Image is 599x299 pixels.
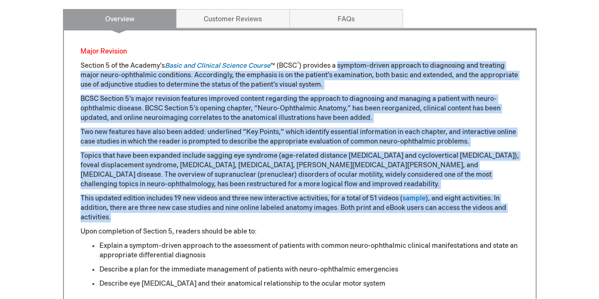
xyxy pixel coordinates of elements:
a: Basic and Clinical Science Course [165,62,270,70]
font: Major Revision [80,47,127,55]
p: Section 5 of the Academy's ™ (BCSC ) provides a symptom-driven approach to diagnosing and treatin... [80,61,519,90]
a: Overview [63,9,177,28]
li: Describe a plan for the immediate management of patients with neuro-ophthalmic emergencies [99,265,519,274]
p: Two new features have also been added: underlined “Key Points,” which identify essential informat... [80,127,519,146]
p: Topics that have been expanded include sagging eye syndrome (age-related distance [MEDICAL_DATA] ... [80,151,519,189]
p: This updated edition includes 19 new videos and three new interactive activities, for a total of ... [80,194,519,222]
a: FAQs [289,9,403,28]
li: Explain a symptom-driven approach to the assessment of patients with common neuro-ophthalmic clin... [99,241,519,260]
li: Describe eye [MEDICAL_DATA] and their anatomical relationship to the ocular motor system [99,279,519,289]
p: BCSC Section 5’s major revision features improved content regarding the approach to diagnosing an... [80,94,519,123]
a: sample [402,194,426,202]
a: Customer Reviews [176,9,290,28]
p: Upon completion of Section 5, readers should be able to: [80,227,519,236]
sup: ® [297,61,299,67]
